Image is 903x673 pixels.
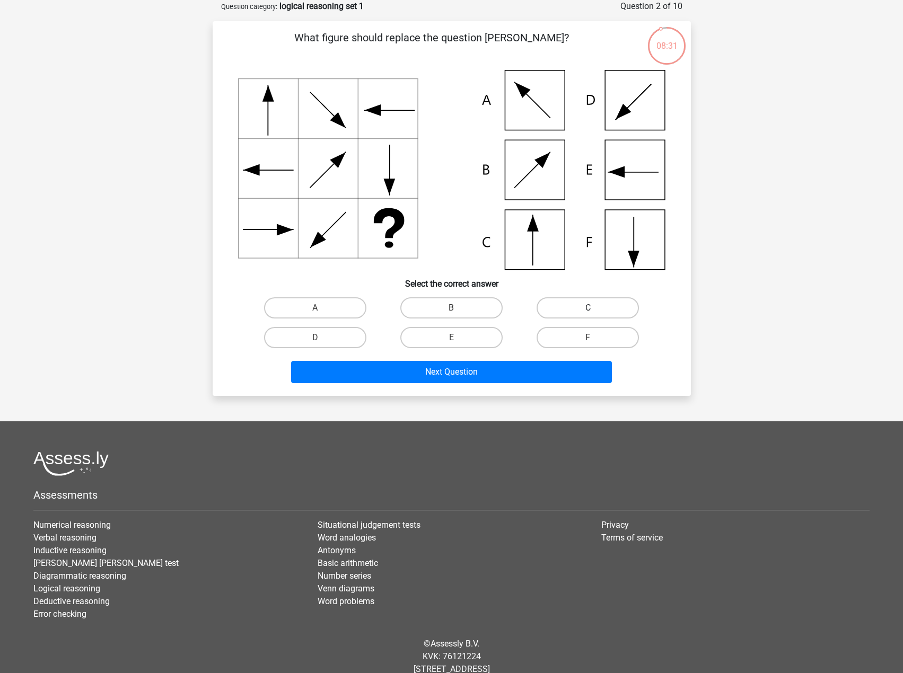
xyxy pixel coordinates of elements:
a: Deductive reasoning [33,596,110,606]
a: Logical reasoning [33,583,100,594]
a: Numerical reasoning [33,520,111,530]
h6: Select the correct answer [230,270,674,289]
label: D [264,327,366,348]
a: [PERSON_NAME] [PERSON_NAME] test [33,558,179,568]
label: E [400,327,503,348]
a: Number series [318,571,371,581]
label: B [400,297,503,318]
a: Venn diagrams [318,583,374,594]
a: Word analogies [318,533,376,543]
button: Next Question [291,361,612,383]
h5: Assessments [33,489,870,501]
a: Situational judgement tests [318,520,420,530]
a: Error checking [33,609,86,619]
a: Verbal reasoning [33,533,97,543]
a: Word problems [318,596,374,606]
a: Diagrammatic reasoning [33,571,126,581]
label: C [537,297,639,318]
a: Antonyms [318,545,356,555]
p: What figure should replace the question [PERSON_NAME]? [230,30,634,61]
a: Privacy [601,520,629,530]
label: A [264,297,366,318]
div: 08:31 [647,26,687,52]
a: Terms of service [601,533,663,543]
small: Question category: [221,3,277,11]
a: Basic arithmetic [318,558,378,568]
label: F [537,327,639,348]
a: Assessly B.V. [431,639,479,649]
a: Inductive reasoning [33,545,107,555]
strong: logical reasoning set 1 [279,1,364,11]
img: Assessly logo [33,451,109,476]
